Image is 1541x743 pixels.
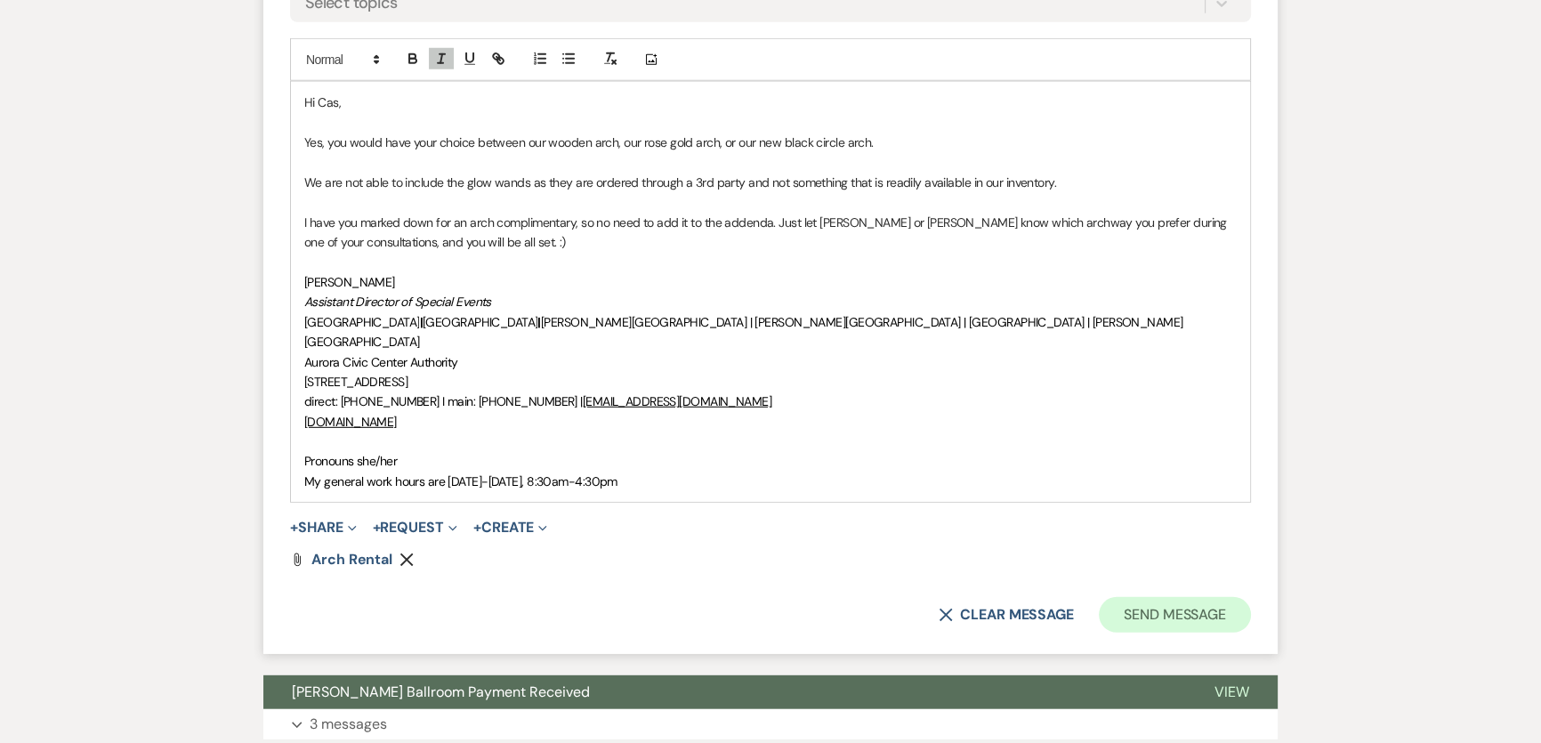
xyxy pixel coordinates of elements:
button: Request [373,521,457,535]
a: [EMAIL_ADDRESS][DOMAIN_NAME] [583,393,771,409]
p: 3 messages [310,713,387,736]
span: Aurora Civic Center Authority [304,354,458,370]
p: I have you marked down for an arch complimentary, so no need to add it to the addenda. Just let [... [304,213,1237,253]
span: [GEOGRAPHIC_DATA] [423,314,537,330]
span: + [473,521,481,535]
p: Yes, you would have your choice between our wooden arch, our rose gold arch, or our new black cir... [304,133,1237,152]
span: + [290,521,298,535]
a: Arch Rental [311,553,392,567]
strong: | [419,314,422,330]
button: View [1186,675,1278,709]
a: [DOMAIN_NAME] [304,414,397,430]
span: View [1214,682,1249,701]
em: Assistant Director of Special Events [304,294,491,310]
button: Send Message [1099,597,1251,633]
span: [GEOGRAPHIC_DATA] [304,314,419,330]
span: [PERSON_NAME] [304,274,395,290]
button: 3 messages [263,709,1278,739]
strong: | [537,314,540,330]
span: My general work hours are [DATE]-[DATE], 8:30am-4:30pm [304,473,617,489]
button: [PERSON_NAME] Ballroom Payment Received [263,675,1186,709]
span: [PERSON_NAME][GEOGRAPHIC_DATA] | [PERSON_NAME][GEOGRAPHIC_DATA] | [GEOGRAPHIC_DATA] | [PERSON_NAM... [304,314,1182,350]
button: Create [473,521,547,535]
span: Arch Rental [311,550,392,569]
p: Hi Cas, [304,93,1237,112]
span: [PERSON_NAME] Ballroom Payment Received [292,682,590,701]
p: We are not able to include the glow wands as they are ordered through a 3rd party and not somethi... [304,173,1237,192]
span: [STREET_ADDRESS] [304,374,407,390]
span: + [373,521,381,535]
span: direct: [PHONE_NUMBER] I main: [PHONE_NUMBER] | [304,393,583,409]
button: Share [290,521,357,535]
button: Clear message [939,608,1074,622]
span: Pronouns she/her [304,453,397,469]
